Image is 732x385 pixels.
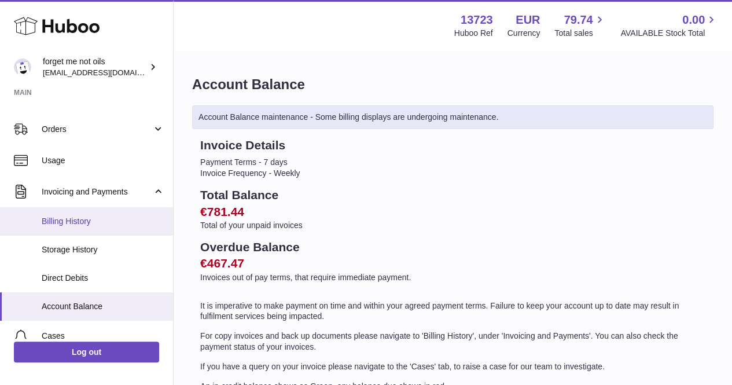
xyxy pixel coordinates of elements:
[564,12,593,28] span: 79.74
[461,12,493,28] strong: 13723
[620,12,718,39] a: 0.00 AVAILABLE Stock Total
[42,273,164,284] span: Direct Debits
[42,216,164,227] span: Billing History
[42,186,152,197] span: Invoicing and Payments
[200,220,705,231] p: Total of your unpaid invoices
[554,12,606,39] a: 79.74 Total sales
[42,301,164,312] span: Account Balance
[200,168,705,179] li: Invoice Frequency - Weekly
[200,272,705,283] p: Invoices out of pay terms, that require immediate payment.
[554,28,606,39] span: Total sales
[620,28,718,39] span: AVAILABLE Stock Total
[42,244,164,255] span: Storage History
[200,137,705,153] h2: Invoice Details
[200,255,705,272] h2: €467.47
[192,105,713,129] div: Account Balance maintenance - Some billing displays are undergoing maintenance.
[42,155,164,166] span: Usage
[454,28,493,39] div: Huboo Ref
[42,331,164,342] span: Cases
[14,342,159,362] a: Log out
[682,12,705,28] span: 0.00
[200,331,705,353] p: For copy invoices and back up documents please navigate to 'Billing History', under 'Invoicing an...
[42,124,152,135] span: Orders
[200,361,705,372] p: If you have a query on your invoice please navigate to the 'Cases' tab, to raise a case for our t...
[43,68,170,77] span: [EMAIL_ADDRESS][DOMAIN_NAME]
[200,239,705,255] h2: Overdue Balance
[507,28,540,39] div: Currency
[14,58,31,76] img: forgetmenothf@gmail.com
[200,300,705,322] p: It is imperative to make payment on time and within your agreed payment terms. Failure to keep yo...
[516,12,540,28] strong: EUR
[192,75,713,94] h1: Account Balance
[43,56,147,78] div: forget me not oils
[200,157,705,168] li: Payment Terms - 7 days
[200,204,705,220] h2: €781.44
[200,187,705,203] h2: Total Balance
